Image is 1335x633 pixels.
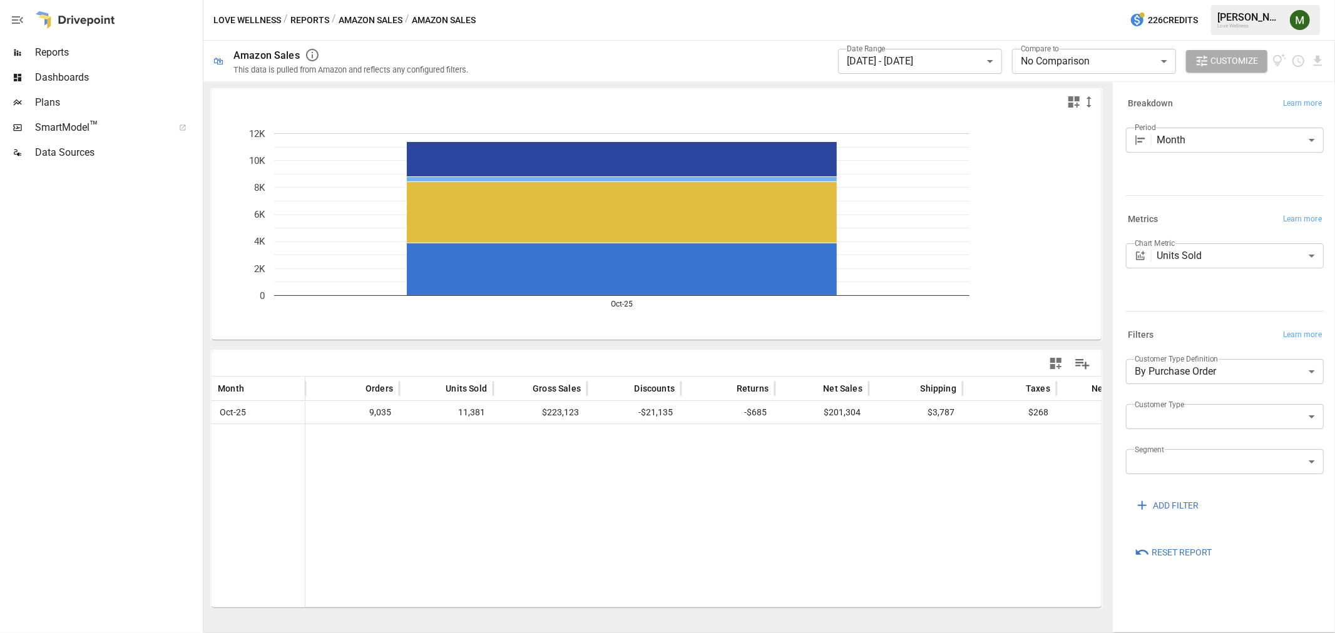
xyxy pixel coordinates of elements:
[1283,213,1322,226] span: Learn more
[1128,97,1173,111] h6: Breakdown
[1135,353,1219,364] label: Customer Type Definition
[254,236,265,247] text: 4K
[35,45,200,60] span: Reports
[1311,54,1325,68] button: Download report
[260,290,265,301] text: 0
[1128,213,1159,226] h6: Metrics
[533,382,581,395] span: Gross Sales
[1217,23,1282,29] div: Love Wellness
[1290,10,1310,30] img: Meredith Lacasse
[1152,545,1212,560] span: Reset Report
[1153,498,1199,514] span: ADD FILTER
[634,382,675,395] span: Discounts
[611,300,633,308] text: Oct-25
[347,380,364,397] button: Sort
[687,402,769,423] span: -$685
[902,380,919,397] button: Sort
[212,114,1103,340] svg: A chart.
[213,13,281,28] button: Love Wellness
[1026,382,1050,395] span: Taxes
[1063,402,1144,423] span: $205,359
[290,13,329,28] button: Reports
[1068,350,1097,378] button: Manage Columns
[332,13,336,28] div: /
[1272,50,1287,73] button: View documentation
[1283,98,1322,110] span: Learn more
[284,13,288,28] div: /
[233,65,468,74] div: This data is pulled from Amazon and reflects any configured filters.
[1128,328,1154,342] h6: Filters
[1125,9,1203,32] button: 226Credits
[427,380,444,397] button: Sort
[90,118,98,134] span: ™
[245,380,263,397] button: Sort
[312,402,393,423] span: 9,035
[1073,380,1090,397] button: Sort
[254,263,265,275] text: 2K
[1007,380,1025,397] button: Sort
[233,49,300,61] div: Amazon Sales
[339,13,402,28] button: Amazon Sales
[1283,329,1322,342] span: Learn more
[1135,122,1156,133] label: Period
[1126,542,1220,564] button: Reset Report
[35,145,200,160] span: Data Sources
[875,402,956,423] span: $3,787
[1282,3,1317,38] button: Meredith Lacasse
[1291,54,1306,68] button: Schedule report
[213,55,223,67] div: 🛍
[1126,359,1324,384] div: By Purchase Order
[718,380,735,397] button: Sort
[921,382,956,395] span: Shipping
[1217,11,1282,23] div: [PERSON_NAME]
[804,380,822,397] button: Sort
[838,49,1002,74] div: [DATE] - [DATE]
[254,182,265,193] text: 8K
[1012,49,1176,74] div: No Comparison
[1135,444,1164,455] label: Segment
[35,120,165,135] span: SmartModel
[969,402,1050,423] span: $268
[1092,382,1144,395] span: Net Revenue
[823,382,862,395] span: Net Sales
[499,402,581,423] span: $223,123
[1148,13,1198,28] span: 226 Credits
[1157,128,1324,153] div: Month
[446,382,487,395] span: Units Sold
[249,128,265,139] text: 12K
[1135,238,1175,248] label: Chart Metric
[781,402,862,423] span: $201,304
[249,155,265,166] text: 10K
[254,209,265,220] text: 6K
[35,70,200,85] span: Dashboards
[737,382,769,395] span: Returns
[847,43,886,54] label: Date Range
[514,380,531,397] button: Sort
[405,13,409,28] div: /
[1135,399,1185,410] label: Customer Type
[218,402,299,423] span: Oct-25
[1157,243,1324,268] div: Units Sold
[35,95,200,110] span: Plans
[1021,43,1060,54] label: Compare to
[218,382,244,395] span: Month
[1211,53,1259,69] span: Customize
[1186,50,1267,73] button: Customize
[366,382,393,395] span: Orders
[615,380,633,397] button: Sort
[593,402,675,423] span: -$21,135
[1126,494,1207,517] button: ADD FILTER
[406,402,487,423] span: 11,381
